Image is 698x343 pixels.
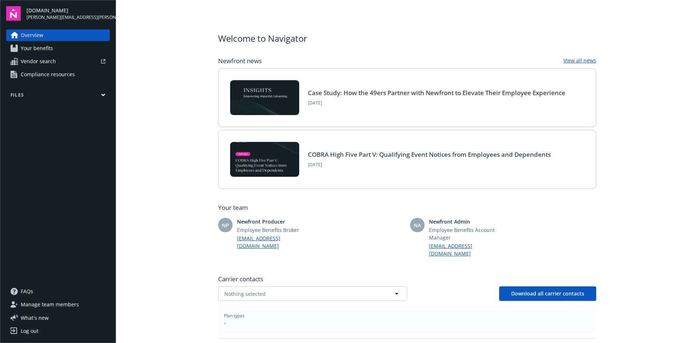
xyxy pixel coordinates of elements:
[6,6,21,21] img: navigator-logo.svg
[308,100,565,106] span: [DATE]
[218,275,596,283] span: Carrier contacts
[21,29,43,41] span: Overview
[6,56,110,67] a: Vendor search
[222,221,229,229] span: NP
[230,80,299,115] img: Card Image - INSIGHTS copy.png
[429,242,500,257] a: [EMAIL_ADDRESS][DOMAIN_NAME]
[27,14,110,21] span: [PERSON_NAME][EMAIL_ADDRESS][PERSON_NAME][DOMAIN_NAME]
[6,29,110,41] a: Overview
[27,7,110,14] span: [DOMAIN_NAME]
[6,92,110,101] button: Files
[21,56,56,67] span: Vendor search
[218,203,596,212] span: Your team
[499,286,596,301] button: Download all carrier contacts
[21,325,39,337] div: Log out
[6,286,110,297] a: FAQs
[237,218,308,225] span: Newfront Producer
[6,42,110,54] a: Your benefits
[6,69,110,80] a: Compliance resources
[414,221,421,229] span: NA
[511,290,584,297] span: Download all carrier contacts
[6,299,110,310] a: Manage team members
[429,218,500,225] span: Newfront Admin
[237,226,308,234] span: Employee Benefits Broker
[218,286,407,301] button: Nothing selected
[218,32,307,45] span: Welcome to Navigator
[308,89,565,97] a: Case Study: How the 49ers Partner with Newfront to Elevate Their Employee Experience
[308,162,551,168] span: [DATE]
[6,314,60,322] button: What's new
[21,314,49,322] span: What ' s new
[308,150,551,159] a: COBRA High Five Part V: Qualifying Event Notices from Employees and Dependents
[21,69,75,80] span: Compliance resources
[224,313,590,319] span: Plan types
[21,286,33,297] span: FAQs
[237,234,308,250] a: [EMAIL_ADDRESS][DOMAIN_NAME]
[230,142,299,177] img: BLOG-Card Image - Compliance - COBRA High Five Pt 5 - 09-11-25.jpg
[429,226,500,241] span: Employee Benefits Account Manager
[27,6,110,21] button: [DOMAIN_NAME][PERSON_NAME][EMAIL_ADDRESS][PERSON_NAME][DOMAIN_NAME]
[563,57,596,65] a: View all news
[21,42,53,54] span: Your benefits
[224,290,266,298] span: Nothing selected
[224,319,590,327] span: -
[21,299,79,310] span: Manage team members
[218,57,262,65] span: Newfront news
